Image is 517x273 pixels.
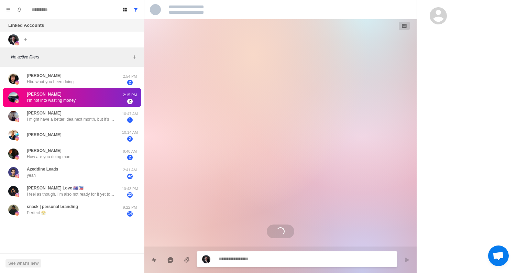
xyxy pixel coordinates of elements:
span: 14 [127,211,133,217]
p: [PERSON_NAME] [27,91,62,97]
p: 10:14 AM [121,130,139,135]
button: Board View [119,4,130,15]
button: Add filters [130,53,139,61]
p: [PERSON_NAME] [27,110,62,116]
p: 9:40 AM [121,149,139,154]
p: [PERSON_NAME] [27,73,62,79]
button: Reply with AI [164,253,177,267]
img: picture [8,186,19,196]
p: yeah [27,172,36,178]
p: Perfect 😤 [27,210,46,216]
button: Show all conversations [130,4,141,15]
p: I’m not into wasting money [27,97,76,103]
span: 2 [127,155,133,160]
p: 10:47 AM [121,111,139,117]
p: How are you doing man [27,154,70,160]
span: 32 [127,192,133,198]
p: 2:41 AM [121,167,139,173]
p: [PERSON_NAME] [27,132,62,138]
p: No active filters [11,54,130,60]
p: 2:54 PM [121,74,139,79]
button: Send message [400,253,414,267]
img: picture [15,118,19,122]
img: picture [8,167,19,177]
span: 2 [127,136,133,142]
img: picture [8,92,19,102]
p: Azeddine Leads [27,166,58,172]
span: 42 [127,174,133,179]
img: picture [8,34,19,45]
img: picture [15,193,19,197]
p: 9:22 PM [121,205,139,210]
img: picture [15,99,19,103]
img: picture [15,155,19,160]
p: Hbu what you been doing [27,79,74,85]
p: [PERSON_NAME] Love 🇦🇺🇵🇭 [27,185,84,191]
p: 2:15 PM [121,92,139,98]
button: See what's new [5,259,41,267]
img: picture [15,136,19,141]
img: picture [8,130,19,140]
button: Add media [180,253,194,267]
img: picture [8,111,19,121]
span: 2 [127,99,133,104]
img: picture [15,80,19,85]
img: picture [15,174,19,178]
button: Notifications [14,4,25,15]
p: I feel as though, I’m also not ready for it yet too. Currently having fun just creating content a... [27,191,116,197]
p: 10:43 PM [121,186,139,192]
button: Add account [21,35,30,44]
img: picture [8,74,19,84]
button: Menu [3,4,14,15]
p: snack | personal branding [27,204,78,210]
button: Quick replies [147,253,161,267]
p: [PERSON_NAME] [27,148,62,154]
p: I might have a better idea next month, but it’s all up in the air [27,116,116,122]
img: picture [15,41,19,45]
img: picture [8,149,19,159]
p: Linked Accounts [8,22,44,29]
img: picture [15,211,19,216]
span: 2 [127,80,133,85]
div: Open chat [488,245,509,266]
img: picture [202,255,210,263]
span: 1 [127,117,133,123]
img: picture [8,205,19,215]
